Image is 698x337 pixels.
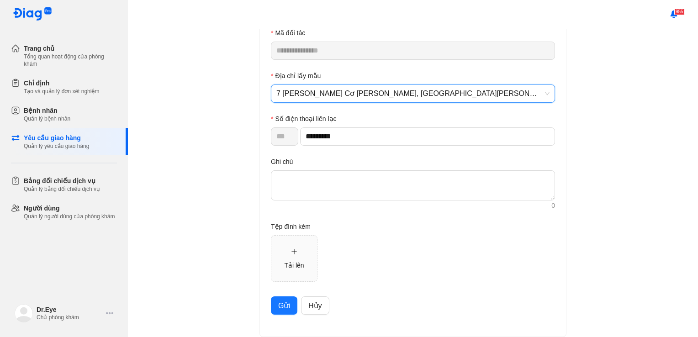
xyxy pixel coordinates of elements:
[271,28,305,38] label: Mã đối tác
[271,236,317,281] span: plusTải lên
[24,88,99,95] div: Tạo và quản lý đơn xét nghiệm
[24,213,115,220] div: Quản lý người dùng của phòng khám
[271,221,311,232] label: Tệp đính kèm
[24,53,117,68] div: Tổng quan hoạt động của phòng khám
[271,114,337,124] label: Số điện thoại liên lạc
[15,304,33,322] img: logo
[308,300,322,311] span: Hủy
[24,185,100,193] div: Quản lý bảng đối chiếu dịch vụ
[24,142,89,150] div: Quản lý yêu cầu giao hàng
[271,296,297,315] button: Gửi
[301,296,329,315] button: Hủy
[278,300,290,311] span: Gửi
[24,44,117,53] div: Trang chủ
[271,71,321,81] label: Địa chỉ lấy mẫu
[37,314,102,321] div: Chủ phòng khám
[271,157,293,167] label: Ghi chú
[24,106,70,115] div: Bệnh nhân
[24,133,89,142] div: Yêu cầu giao hàng
[24,115,70,122] div: Quản lý bệnh nhân
[37,305,102,314] div: Dr.Eye
[24,79,99,88] div: Chỉ định
[291,248,297,255] span: plus
[24,176,100,185] div: Bảng đối chiếu dịch vụ
[284,260,304,270] div: Tải lên
[24,204,115,213] div: Người dùng
[13,7,52,21] img: logo
[674,9,685,15] span: 955
[276,85,550,102] span: 7 Nguyễn Cơ Thạch, An Lợi Đông, Quận 2, Thành phố Hồ Chí Minh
